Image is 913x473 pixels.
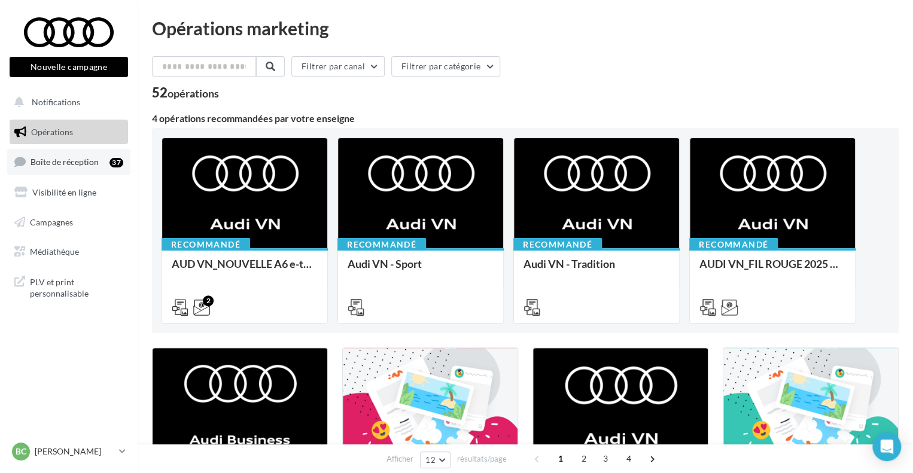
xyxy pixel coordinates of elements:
span: résultats/page [457,453,507,465]
div: Open Intercom Messenger [872,432,901,461]
span: 4 [619,449,638,468]
span: 2 [574,449,594,468]
span: 12 [425,455,436,465]
span: Afficher [386,453,413,465]
div: AUDI VN_FIL ROUGE 2025 - A1, Q2, Q3, Q5 et Q4 e-tron [699,258,845,282]
span: Notifications [32,97,80,107]
div: AUD VN_NOUVELLE A6 e-tron [172,258,318,282]
p: [PERSON_NAME] [35,445,114,457]
div: opérations [168,88,219,99]
button: Notifications [7,90,126,115]
span: 1 [551,449,570,468]
span: Boîte de réception [31,157,99,167]
a: PLV et print personnalisable [7,269,130,304]
div: 37 [109,158,123,167]
span: Médiathèque [30,246,79,257]
div: Opérations marketing [152,19,899,37]
span: Visibilité en ligne [32,187,96,197]
div: Recommandé [162,238,250,251]
span: 3 [596,449,615,468]
span: Opérations [31,127,73,137]
div: 4 opérations recommandées par votre enseigne [152,114,899,123]
span: BC [16,445,26,457]
div: Audi VN - Tradition [524,258,669,282]
a: Opérations [7,120,130,145]
div: 2 [203,295,214,306]
div: Recommandé [337,238,426,251]
div: Recommandé [513,238,602,251]
span: Campagnes [30,216,73,227]
a: Visibilité en ligne [7,180,130,205]
div: Audi VN - Sport [348,258,494,282]
span: PLV et print personnalisable [30,274,123,300]
button: 12 [420,451,451,468]
a: Campagnes [7,210,130,235]
button: Filtrer par catégorie [391,56,500,77]
a: Boîte de réception37 [7,149,130,175]
button: Nouvelle campagne [10,57,128,77]
div: Recommandé [689,238,778,251]
div: 52 [152,86,219,99]
a: BC [PERSON_NAME] [10,440,128,463]
button: Filtrer par canal [291,56,385,77]
a: Médiathèque [7,239,130,264]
